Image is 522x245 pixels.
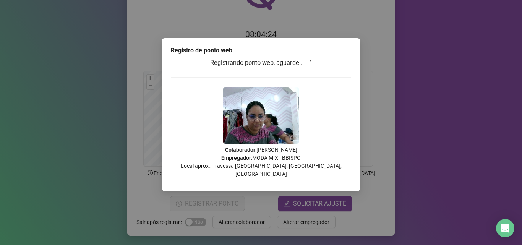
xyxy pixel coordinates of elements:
div: Registro de ponto web [171,46,351,55]
strong: Colaborador [225,147,255,153]
strong: Empregador [221,155,251,161]
img: Z [223,87,299,144]
p: : [PERSON_NAME] : MODA MIX - BBISPO Local aprox.: Travessa [GEOGRAPHIC_DATA], [GEOGRAPHIC_DATA], ... [171,146,351,178]
h3: Registrando ponto web, aguarde... [171,58,351,68]
div: Open Intercom Messenger [496,219,514,237]
span: loading [305,60,311,66]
